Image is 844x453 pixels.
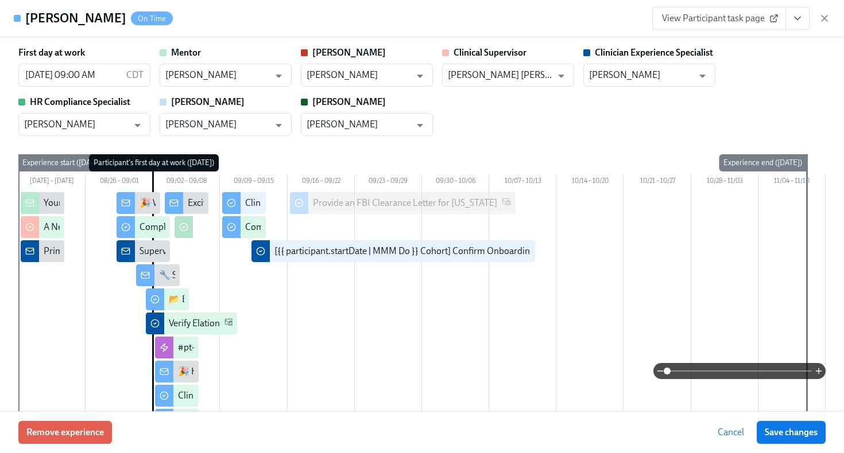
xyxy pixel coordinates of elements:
div: 09/30 – 10/06 [422,175,489,190]
strong: Mentor [171,47,201,58]
span: Work Email [502,197,511,210]
div: Clinical Onboarding: Week 2 [245,197,356,209]
div: 09/23 – 09/29 [355,175,422,190]
strong: Clinical Supervisor [454,47,526,58]
p: CDT [126,69,144,81]
div: 11/04 – 11/10 [758,175,826,190]
span: Cancel [718,427,744,438]
span: View Participant task page [662,13,776,24]
div: 09/02 – 09/08 [153,175,220,190]
button: Cancel [710,421,752,444]
button: Open [411,67,429,85]
strong: Clinician Experience Specialist [595,47,713,58]
span: Save changes [765,427,818,438]
h4: [PERSON_NAME] [25,10,126,27]
button: Open [129,116,146,134]
strong: [PERSON_NAME] [312,47,386,58]
div: #pt-onboarding-support [178,341,275,354]
button: Open [270,116,288,134]
div: 09/09 – 09/15 [220,175,287,190]
button: Save changes [757,421,826,444]
button: Open [411,116,429,134]
div: Your new mentee is about to start onboarding! [44,197,225,209]
div: 08/26 – 09/01 [86,175,153,190]
div: [DATE] – [DATE] [18,175,86,190]
div: 10/14 – 10/20 [556,175,624,190]
button: View task page [785,7,810,30]
button: Open [270,67,288,85]
div: 📂 Elation (EHR) Setup [169,293,259,306]
div: Excited to Connect – Your Mentor at Charlie Health! [188,197,387,209]
div: 10/07 – 10/13 [489,175,556,190]
div: Supervisor confirmed! [140,245,227,257]
div: 🔧 Set Up Core Applications [159,269,269,282]
span: Work Email [224,317,234,330]
strong: HR Compliance Specialist [30,96,130,107]
label: First day at work [18,46,85,59]
div: 10/28 – 11/03 [691,175,758,190]
button: Remove experience [18,421,112,444]
div: Experience end ([DATE]) [719,154,807,171]
button: Open [694,67,711,85]
div: A New Hire is Cleared to Start [44,221,158,233]
div: 🎉 Welcome to Charlie Health! [140,197,260,209]
div: Participant's first day at work ([DATE]) [89,154,219,171]
div: [{{ participant.startDate | MMM Do }} Cohort] Confirm Onboarding Completed [274,245,580,257]
div: Compliance Onboarding: Week 2 [245,221,374,233]
strong: [PERSON_NAME] [171,96,245,107]
div: Verify Elation [169,317,220,330]
strong: [PERSON_NAME] [312,96,386,107]
div: Complete our Welcome Survey [140,221,260,233]
div: 09/16 – 09/22 [288,175,355,190]
div: Primary Therapists cleared to start [44,245,178,257]
div: Experience start ([DATE]) [18,154,108,171]
button: Open [552,67,570,85]
a: View Participant task page [652,7,786,30]
span: On Time [131,14,173,23]
div: Provide an FBI Clearance Letter for [US_STATE] [313,197,497,209]
span: Remove experience [26,427,104,438]
div: 10/21 – 10/27 [624,175,691,190]
div: Clinical Onboarding: Week One [178,389,301,402]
